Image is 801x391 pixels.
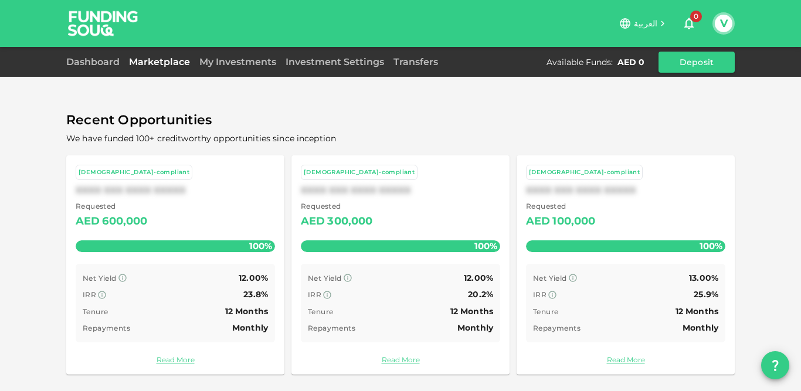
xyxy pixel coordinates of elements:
[308,290,321,299] span: IRR
[529,168,640,178] div: [DEMOGRAPHIC_DATA]-compliant
[533,307,558,316] span: Tenure
[76,354,275,365] a: Read More
[450,306,493,317] span: 12 Months
[301,200,373,212] span: Requested
[457,322,493,333] span: Monthly
[281,56,389,67] a: Investment Settings
[547,56,613,68] div: Available Funds :
[308,274,342,283] span: Net Yield
[301,212,325,231] div: AED
[761,351,789,379] button: question
[471,237,500,254] span: 100%
[225,306,268,317] span: 12 Months
[715,15,732,32] button: V
[526,212,550,231] div: AED
[308,307,333,316] span: Tenure
[526,185,725,196] div: XXXX XXX XXXX XXXXX
[697,237,725,254] span: 100%
[533,274,567,283] span: Net Yield
[76,212,100,231] div: AED
[617,56,644,68] div: AED 0
[659,52,735,73] button: Deposit
[246,237,275,254] span: 100%
[552,212,595,231] div: 100,000
[83,290,96,299] span: IRR
[389,56,443,67] a: Transfers
[66,155,284,375] a: [DEMOGRAPHIC_DATA]-compliantXXXX XXX XXXX XXXXX Requested AED600,000100% Net Yield 12.00% IRR 23....
[232,322,268,333] span: Monthly
[634,18,657,29] span: العربية
[304,168,415,178] div: [DEMOGRAPHIC_DATA]-compliant
[468,289,493,300] span: 20.2%
[291,155,510,375] a: [DEMOGRAPHIC_DATA]-compliantXXXX XXX XXXX XXXXX Requested AED300,000100% Net Yield 12.00% IRR 20....
[83,307,108,316] span: Tenure
[79,168,189,178] div: [DEMOGRAPHIC_DATA]-compliant
[76,185,275,196] div: XXXX XXX XXXX XXXXX
[243,289,268,300] span: 23.8%
[694,289,718,300] span: 25.9%
[124,56,195,67] a: Marketplace
[76,200,148,212] span: Requested
[66,133,336,144] span: We have funded 100+ creditworthy opportunities since inception
[464,273,493,283] span: 12.00%
[677,12,701,35] button: 0
[689,273,718,283] span: 13.00%
[66,109,735,132] span: Recent Opportunities
[239,273,268,283] span: 12.00%
[533,324,581,332] span: Repayments
[683,322,718,333] span: Monthly
[83,324,130,332] span: Repayments
[690,11,702,22] span: 0
[533,290,547,299] span: IRR
[195,56,281,67] a: My Investments
[526,200,596,212] span: Requested
[676,306,718,317] span: 12 Months
[301,185,500,196] div: XXXX XXX XXXX XXXXX
[301,354,500,365] a: Read More
[308,324,355,332] span: Repayments
[83,274,117,283] span: Net Yield
[66,56,124,67] a: Dashboard
[526,354,725,365] a: Read More
[102,212,147,231] div: 600,000
[517,155,735,375] a: [DEMOGRAPHIC_DATA]-compliantXXXX XXX XXXX XXXXX Requested AED100,000100% Net Yield 13.00% IRR 25....
[327,212,372,231] div: 300,000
